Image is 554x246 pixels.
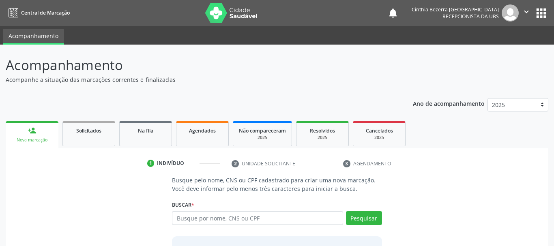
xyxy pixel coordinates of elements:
div: Nova marcação [11,137,53,143]
span: Resolvidos [310,127,335,134]
button:  [519,4,534,21]
a: Acompanhamento [3,29,64,45]
div: Indivíduo [157,160,184,167]
p: Acompanhe a situação das marcações correntes e finalizadas [6,75,386,84]
span: Solicitados [76,127,101,134]
span: Recepcionista da UBS [442,13,499,20]
div: 2025 [239,135,286,141]
button: notifications [387,7,399,19]
a: Central de Marcação [6,6,70,19]
button: Pesquisar [346,211,382,225]
span: Central de Marcação [21,9,70,16]
label: Buscar [172,199,194,211]
i:  [522,7,531,16]
button: apps [534,6,548,20]
div: 2025 [302,135,343,141]
span: Na fila [138,127,153,134]
input: Busque por nome, CNS ou CPF [172,211,343,225]
div: person_add [28,126,37,135]
div: 2025 [359,135,399,141]
span: Agendados [189,127,216,134]
p: Busque pelo nome, CNS ou CPF cadastrado para criar uma nova marcação. Você deve informar pelo men... [172,176,382,193]
img: img [502,4,519,21]
p: Ano de acompanhamento [413,98,485,108]
div: 1 [147,160,155,167]
span: Não compareceram [239,127,286,134]
span: Cancelados [366,127,393,134]
p: Acompanhamento [6,55,386,75]
div: Cinthia Bezerra [GEOGRAPHIC_DATA] [412,6,499,13]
